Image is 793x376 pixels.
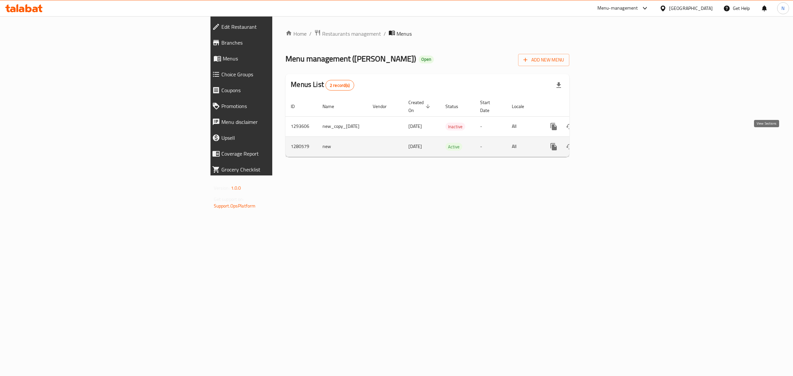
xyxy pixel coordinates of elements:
[523,56,564,64] span: Add New Menu
[475,116,507,136] td: -
[325,80,354,91] div: Total records count
[214,202,256,210] a: Support.OpsPlatform
[445,102,467,110] span: Status
[445,123,465,131] span: Inactive
[480,98,499,114] span: Start Date
[221,70,338,78] span: Choice Groups
[207,146,343,162] a: Coverage Report
[562,139,578,155] button: Change Status
[781,5,784,12] span: N
[221,23,338,31] span: Edit Restaurant
[546,139,562,155] button: more
[291,80,354,91] h2: Menus List
[419,56,434,62] span: Open
[546,119,562,134] button: more
[207,114,343,130] a: Menu disclaimer
[231,184,241,192] span: 1.0.0
[214,195,244,204] span: Get support on:
[221,150,338,158] span: Coverage Report
[512,102,533,110] span: Locale
[285,96,615,157] table: enhanced table
[518,54,569,66] button: Add New Menu
[384,30,386,38] li: /
[207,51,343,66] a: Menus
[285,51,416,66] span: Menu management ( [PERSON_NAME] )
[221,39,338,47] span: Branches
[445,143,462,151] span: Active
[562,119,578,134] button: Change Status
[408,98,432,114] span: Created On
[207,35,343,51] a: Branches
[408,142,422,151] span: [DATE]
[207,130,343,146] a: Upsell
[507,136,541,157] td: All
[541,96,615,117] th: Actions
[314,29,381,38] a: Restaurants management
[507,116,541,136] td: All
[408,122,422,131] span: [DATE]
[597,4,638,12] div: Menu-management
[221,118,338,126] span: Menu disclaimer
[326,82,354,89] span: 2 record(s)
[397,30,412,38] span: Menus
[291,102,303,110] span: ID
[207,82,343,98] a: Coupons
[223,55,338,62] span: Menus
[419,56,434,63] div: Open
[221,166,338,173] span: Grocery Checklist
[214,184,230,192] span: Version:
[551,77,567,93] div: Export file
[207,162,343,177] a: Grocery Checklist
[221,86,338,94] span: Coupons
[207,66,343,82] a: Choice Groups
[285,29,569,38] nav: breadcrumb
[221,102,338,110] span: Promotions
[322,30,381,38] span: Restaurants management
[373,102,395,110] span: Vendor
[669,5,713,12] div: [GEOGRAPHIC_DATA]
[221,134,338,142] span: Upsell
[207,19,343,35] a: Edit Restaurant
[207,98,343,114] a: Promotions
[475,136,507,157] td: -
[322,102,343,110] span: Name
